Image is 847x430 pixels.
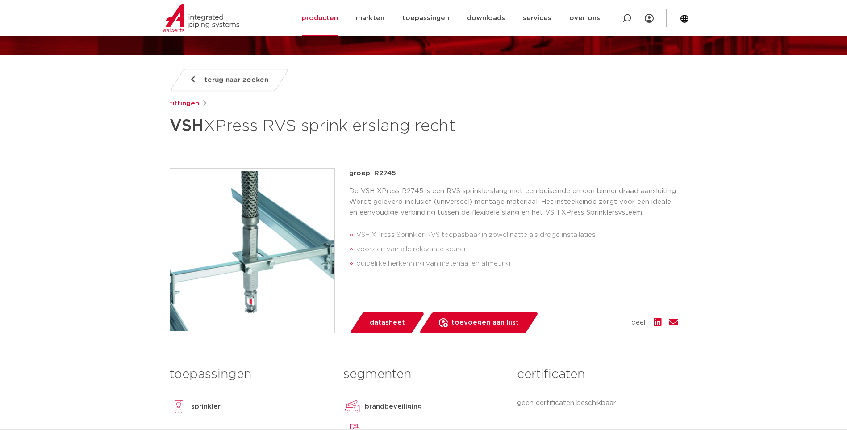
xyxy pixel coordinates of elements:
[170,398,188,416] img: sprinkler
[517,366,677,384] h3: certificaten
[169,69,289,91] a: terug naar zoeken
[170,113,505,139] h1: XPress RVS sprinklerslang recht
[356,257,678,271] li: duidelijke herkenning van materiaal en afmeting
[191,401,221,412] p: sprinkler
[370,316,405,330] span: datasheet
[170,98,199,109] a: fittingen
[517,398,677,409] p: geen certificaten beschikbaar
[356,228,678,242] li: VSH XPress Sprinkler RVS toepasbaar in zowel natte als droge installaties
[343,398,361,416] img: brandbeveiliging
[365,401,422,412] p: brandbeveiliging
[349,186,678,218] p: De VSH XPress R2745 is een RVS sprinklerslang met een buiseinde en een binnendraad aansluiting. W...
[356,242,678,257] li: voorzien van alle relevante keuren
[451,316,519,330] span: toevoegen aan lijst
[170,366,330,384] h3: toepassingen
[349,312,425,333] a: datasheet
[631,317,647,328] span: deel:
[170,169,334,333] img: Product Image for VSH XPress RVS sprinklerslang recht
[204,73,268,87] span: terug naar zoeken
[343,366,504,384] h3: segmenten
[170,118,204,134] strong: VSH
[349,168,678,179] p: groep: R2745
